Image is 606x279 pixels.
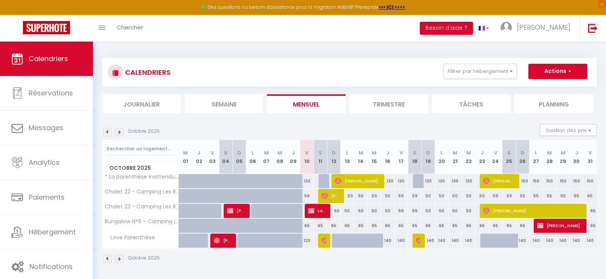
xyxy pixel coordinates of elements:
[435,189,448,203] div: 50
[400,149,403,156] abbr: V
[332,149,336,156] abbr: D
[117,23,143,31] span: Chercher
[489,140,502,174] th: 24
[197,149,200,156] abbr: J
[395,204,408,218] div: 59
[588,149,592,156] abbr: V
[386,149,389,156] abbr: J
[104,204,180,210] span: Chalet 23 - Camping Les Robinsons du Lac
[529,189,543,203] div: 55
[327,219,340,233] div: 65
[354,140,367,174] th: 14
[224,149,227,156] abbr: S
[448,189,462,203] div: 50
[535,149,537,156] abbr: L
[29,227,76,237] span: Hébergement
[435,140,448,174] th: 20
[440,149,443,156] abbr: L
[314,219,327,233] div: 65
[395,140,408,174] th: 17
[292,149,295,156] abbr: J
[318,149,322,156] abbr: S
[379,4,405,10] strong: >>> ICI <<<<
[183,149,188,156] abbr: M
[322,189,340,203] span: [PERSON_NAME]
[421,204,435,218] div: 50
[575,149,578,156] abbr: J
[516,174,529,188] div: 150
[300,219,314,233] div: 65
[395,174,408,188] div: 130
[408,219,421,233] div: 65
[583,174,597,188] div: 150
[381,219,394,233] div: 65
[219,140,232,174] th: 04
[448,219,462,233] div: 65
[462,219,475,233] div: 65
[489,219,502,233] div: 65
[421,219,435,233] div: 65
[444,64,517,79] button: Filtrer par hébergement
[308,203,326,218] span: La voyageuse IMMOBILE
[516,140,529,174] th: 26
[516,219,529,233] div: 65
[583,140,597,174] th: 31
[367,219,381,233] div: 65
[556,189,570,203] div: 55
[29,88,73,98] span: Réservations
[179,140,192,174] th: 01
[341,189,354,203] div: 50
[421,234,435,248] div: 140
[359,149,363,156] abbr: M
[462,189,475,203] div: 50
[381,204,394,218] div: 50
[408,140,421,174] th: 18
[29,123,63,132] span: Messages
[104,174,180,180] span: * La parenthèse inattendue *
[408,189,421,203] div: 59
[502,140,516,174] th: 25
[287,140,300,174] th: 09
[528,64,587,79] button: Actions
[466,149,471,156] abbr: M
[354,219,367,233] div: 65
[246,140,260,174] th: 06
[341,204,354,218] div: 50
[346,149,348,156] abbr: L
[416,233,421,248] span: [PERSON_NAME]
[435,174,448,188] div: 130
[481,149,484,156] abbr: J
[23,21,70,34] img: Super Booking
[556,140,570,174] th: 29
[123,64,171,81] h3: CALENDRIERS
[395,234,408,248] div: 140
[408,204,421,218] div: 59
[448,234,462,248] div: 140
[540,124,597,136] button: Gestion des prix
[500,22,512,33] img: ...
[335,174,380,188] span: [PERSON_NAME]
[421,140,435,174] th: 19
[381,234,394,248] div: 140
[583,204,597,218] div: 65
[570,140,583,174] th: 30
[381,174,394,188] div: 130
[341,140,354,174] th: 13
[260,140,273,174] th: 07
[543,140,556,174] th: 28
[462,234,475,248] div: 140
[233,140,246,174] th: 05
[29,54,68,63] span: Calendriers
[448,174,462,188] div: 130
[483,174,515,188] span: [PERSON_NAME]
[495,15,580,42] a: ... [PERSON_NAME]
[435,204,448,218] div: 50
[570,234,583,248] div: 140
[583,219,597,233] div: 65
[372,149,377,156] abbr: M
[462,140,475,174] th: 22
[435,219,448,233] div: 65
[529,234,543,248] div: 140
[448,140,462,174] th: 21
[314,140,327,174] th: 11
